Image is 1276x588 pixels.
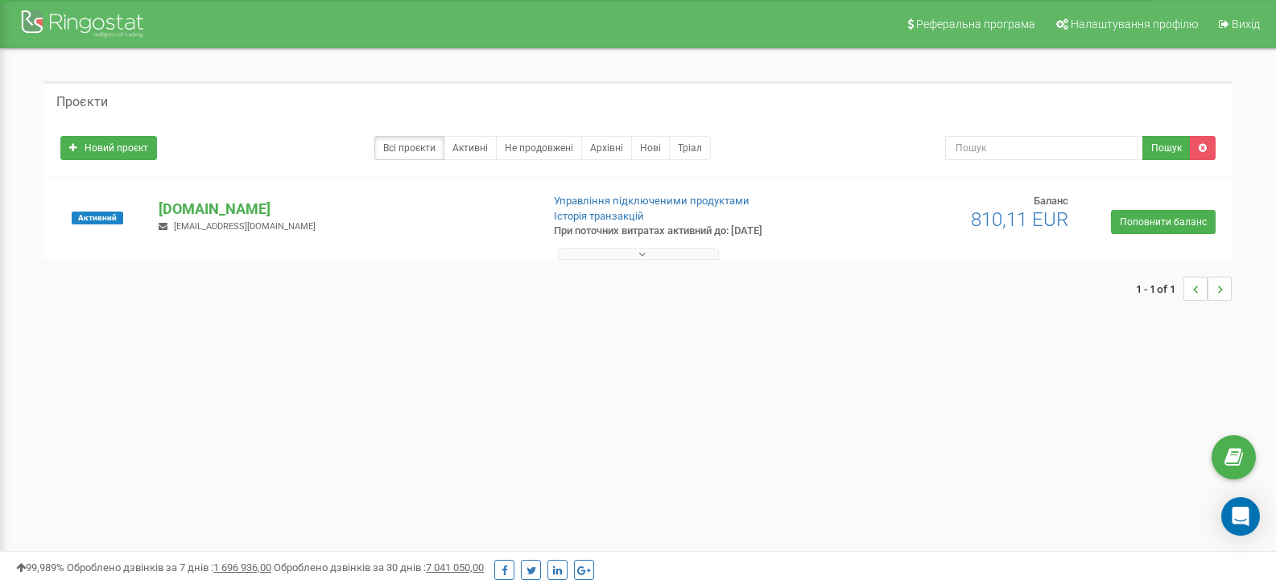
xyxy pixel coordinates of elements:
a: Історія транзакцій [554,210,644,222]
u: 7 041 050,00 [426,561,484,574]
h5: Проєкти [56,95,108,109]
a: Не продовжені [496,136,582,160]
u: 1 696 936,00 [213,561,271,574]
a: Новий проєкт [60,136,157,160]
input: Пошук [945,136,1143,160]
a: Тріал [669,136,711,160]
p: При поточних витратах активний до: [DATE] [554,224,824,239]
nav: ... [1136,261,1232,317]
span: Вихід [1232,18,1260,31]
a: Всі проєкти [374,136,444,160]
a: Нові [631,136,670,160]
span: Налаштування профілю [1071,18,1198,31]
span: Оброблено дзвінків за 7 днів : [67,561,271,574]
span: 810,11 EUR [971,208,1068,231]
a: Поповнити баланс [1111,210,1216,234]
a: Активні [444,136,497,160]
span: Активний [72,212,123,224]
div: Open Intercom Messenger [1221,497,1260,536]
span: Баланс [1034,195,1068,207]
span: Реферальна програма [916,18,1035,31]
a: Архівні [581,136,632,160]
a: Управління підключеними продуктами [554,195,749,207]
span: Оброблено дзвінків за 30 днів : [274,561,484,574]
span: 99,989% [16,561,64,574]
span: 1 - 1 of 1 [1136,277,1183,301]
span: [EMAIL_ADDRESS][DOMAIN_NAME] [174,221,316,232]
button: Пошук [1142,136,1191,160]
p: [DOMAIN_NAME] [159,199,527,220]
